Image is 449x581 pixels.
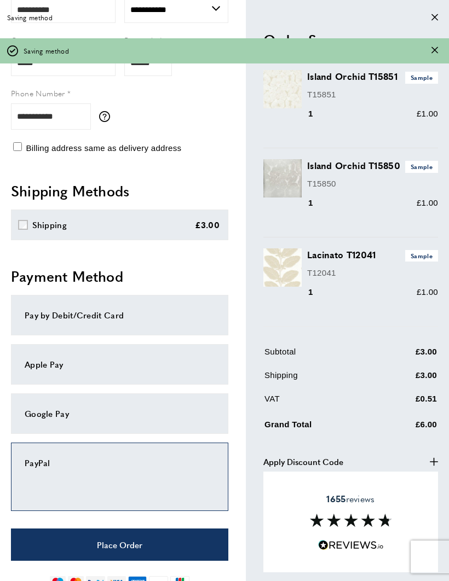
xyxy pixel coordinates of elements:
img: Reviews.io 5 stars [318,540,384,550]
span: £1.00 [417,287,438,296]
button: More information [99,111,116,122]
p: T12041 [307,266,438,279]
span: £1.00 [417,109,438,118]
h3: Island Orchid T15851 [307,70,438,83]
td: Shipping [264,368,383,390]
div: £3.00 [195,218,220,231]
img: Lacinato T12041 [263,248,302,287]
div: Shipping [32,218,67,231]
span: Saving method [24,46,69,56]
button: Place Order [11,528,228,561]
iframe: PayPal-paypal [25,469,215,494]
h3: Lacinato T12041 [307,248,438,262]
div: Google Pay [25,407,215,420]
input: Billing address same as delivery address [13,142,22,151]
p: T15851 [307,88,438,101]
span: Sample [405,72,438,83]
td: £0.51 [384,392,437,413]
span: Saving method [7,13,53,23]
td: Subtotal [264,345,383,366]
strong: 1655 [326,492,346,505]
td: £3.00 [384,345,437,366]
div: Close message [431,13,438,23]
div: PayPal [25,456,215,469]
td: Grand Total [264,415,383,439]
img: Island Orchid T15851 [263,70,302,108]
div: 1 [307,107,329,120]
img: Island Orchid T15850 [263,159,302,197]
td: £3.00 [384,368,437,390]
td: VAT [264,392,383,413]
td: £6.00 [384,415,437,439]
span: £1.00 [417,198,438,207]
div: Apple Pay [25,358,215,371]
div: 1 [307,285,329,298]
span: Billing address same as delivery address [26,143,181,153]
h2: Payment Method [11,266,228,286]
h3: Island Orchid T15850 [307,159,438,172]
div: 1 [307,196,329,210]
div: Close message [431,46,438,56]
span: Sample [405,161,438,172]
span: Sample [405,250,438,262]
div: Pay by Debit/Credit Card [25,309,215,322]
span: Phone Number [11,88,65,98]
span: Apply Discount Code [263,455,343,468]
span: reviews [326,493,375,504]
h2: Shipping Methods [11,181,228,201]
p: T15850 [307,177,438,190]
img: Reviews section [310,514,392,527]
